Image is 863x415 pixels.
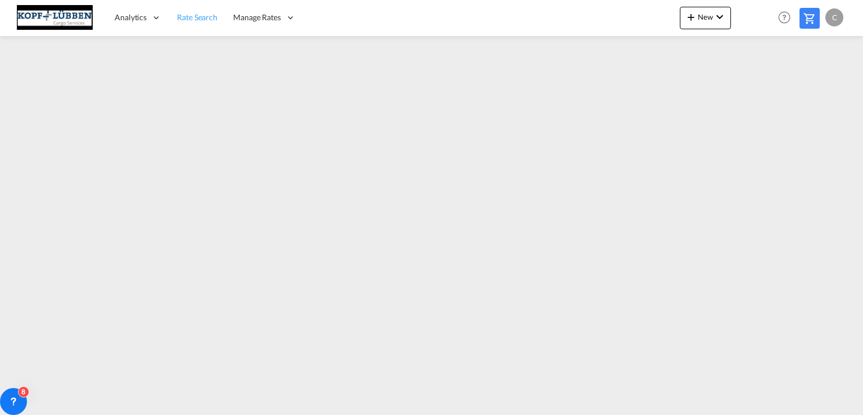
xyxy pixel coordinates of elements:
[115,12,147,23] span: Analytics
[680,7,731,29] button: icon-plus 400-fgNewicon-chevron-down
[233,12,281,23] span: Manage Rates
[713,10,726,24] md-icon: icon-chevron-down
[825,8,843,26] div: C
[775,8,800,28] div: Help
[775,8,794,27] span: Help
[177,12,217,22] span: Rate Search
[17,5,93,30] img: 25cf3bb0aafc11ee9c4fdbd399af7748.JPG
[684,12,726,21] span: New
[684,10,698,24] md-icon: icon-plus 400-fg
